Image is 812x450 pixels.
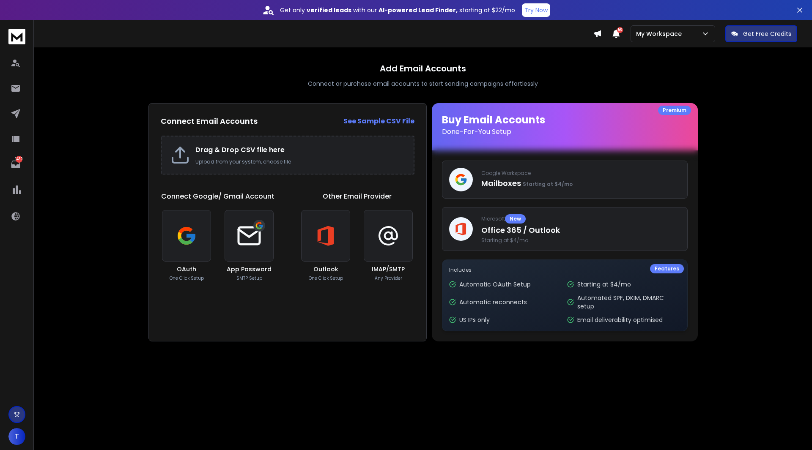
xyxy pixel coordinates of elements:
p: 1430 [16,156,22,163]
h3: OAuth [177,265,196,273]
a: See Sample CSV File [343,116,414,126]
p: One Click Setup [170,275,204,281]
p: Mailboxes [481,177,680,189]
h3: IMAP/SMTP [372,265,405,273]
p: Done-For-You Setup [442,127,688,137]
p: US IPs only [459,316,490,324]
p: Microsoft [481,214,680,224]
p: My Workspace [636,30,685,38]
h2: Connect Email Accounts [161,115,258,127]
div: Premium [658,106,691,115]
p: One Click Setup [309,275,343,281]
h3: Outlook [313,265,338,273]
span: Starting at $4/mo [481,237,680,244]
div: Features [650,264,684,273]
button: T [8,428,25,445]
p: Google Workspace [481,170,680,177]
p: Automated SPF, DKIM, DMARC setup [577,294,680,311]
h3: App Password [227,265,272,273]
h1: Other Email Provider [323,191,392,202]
p: Email deliverability optimised [577,316,663,324]
p: Automatic reconnects [459,298,527,306]
p: Get Free Credits [743,30,791,38]
strong: verified leads [307,6,351,14]
h1: Connect Google/ Gmail Account [161,191,274,202]
h1: Add Email Accounts [380,63,466,74]
h1: Buy Email Accounts [442,113,688,137]
p: Office 365 / Outlook [481,224,680,236]
h2: Drag & Drop CSV file here [195,145,405,155]
p: Includes [449,267,680,273]
img: logo [8,29,25,44]
p: Try Now [524,6,548,14]
span: Starting at $4/mo [523,180,573,188]
p: Any Provider [375,275,402,281]
span: 50 [617,27,623,33]
button: Get Free Credits [725,25,797,42]
p: Connect or purchase email accounts to start sending campaigns effortlessly [308,79,538,88]
a: 1430 [7,156,24,173]
p: Upload from your system, choose file [195,158,405,165]
button: Try Now [522,3,550,17]
div: New [505,214,526,224]
p: Starting at $4/mo [577,280,631,289]
p: SMTP Setup [236,275,262,281]
p: Get only with our starting at $22/mo [280,6,515,14]
p: Automatic OAuth Setup [459,280,531,289]
strong: AI-powered Lead Finder, [379,6,458,14]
